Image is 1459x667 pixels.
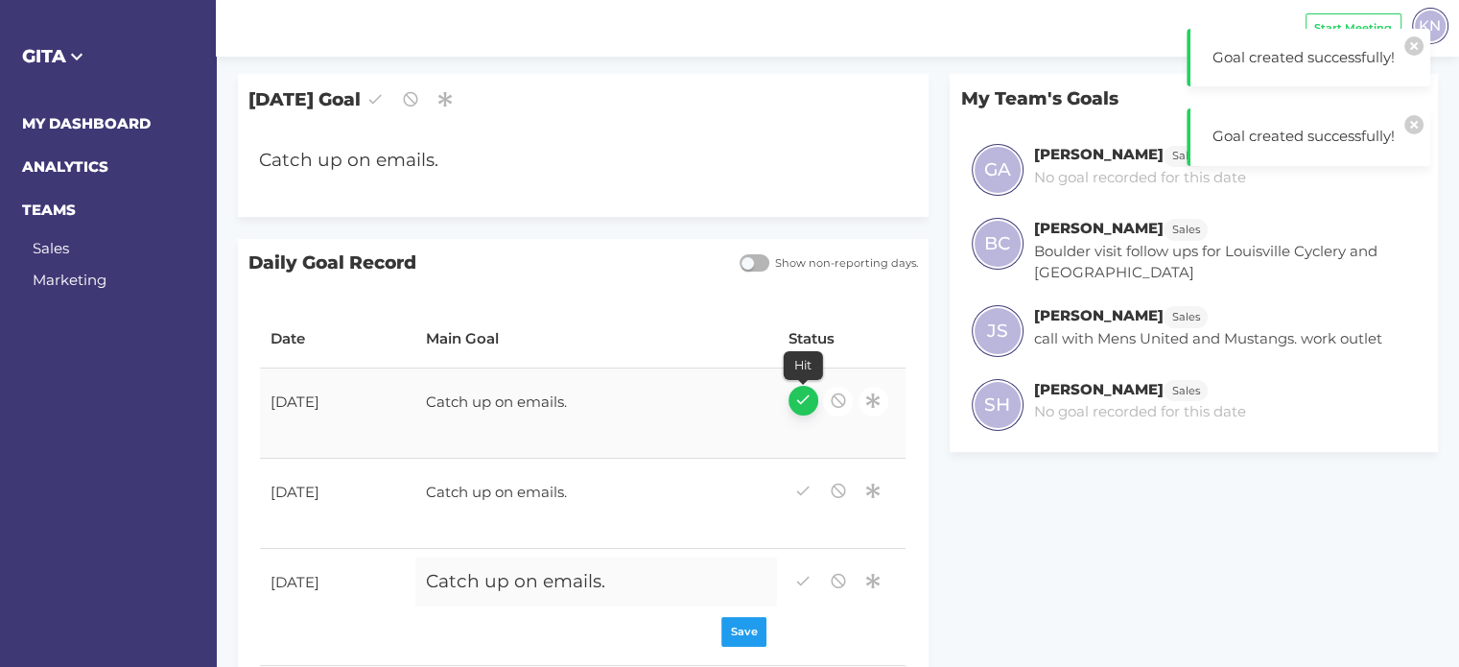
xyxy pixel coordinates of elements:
span: Show non-reporting days. [769,255,918,272]
span: SH [984,392,1010,418]
td: [DATE] [260,369,415,459]
div: Catch up on emails. [415,471,747,519]
span: Sales [1172,383,1200,399]
a: Sales [1164,380,1208,398]
p: call with Mens United and Mustangs. work outlet [1034,328,1382,350]
a: Marketing [33,271,106,289]
h6: [PERSON_NAME] [1034,145,1164,163]
span: Catch up on emails. [426,570,605,592]
button: Start Meeting [1306,13,1401,43]
h5: GITA [22,43,195,70]
a: ANALYTICS [22,157,108,176]
p: Boulder visit follow ups for Louisville Cyclery and [GEOGRAPHIC_DATA] [1034,241,1416,284]
a: Sales [33,239,69,257]
span: JS [987,318,1008,345]
div: Date [271,328,405,350]
span: GA [984,156,1011,183]
h6: TEAMS [22,200,195,222]
span: KN [1419,14,1441,36]
button: Save [721,617,766,647]
p: No goal recorded for this date [1034,401,1246,423]
span: Start Meeting [1314,20,1392,36]
h6: [PERSON_NAME] [1034,306,1164,324]
p: No goal recorded for this date [1034,167,1246,189]
span: Sales [1172,309,1200,325]
h6: [PERSON_NAME] [1034,219,1164,237]
a: MY DASHBOARD [22,114,151,132]
span: Save [731,624,758,640]
div: KN [1412,8,1448,44]
h6: [PERSON_NAME] [1034,380,1164,398]
a: Sales [1164,219,1208,237]
span: [DATE] Goal [238,74,929,125]
span: Sales [1172,222,1200,238]
p: My Team's Goals [950,74,1437,123]
span: BC [984,230,1010,257]
td: [DATE] [260,459,415,549]
div: Catch up on emails. [248,136,862,185]
div: Main Goal [426,328,766,350]
span: Daily Goal Record [238,239,729,288]
div: Catch up on emails. [415,381,747,429]
td: [DATE] [260,549,415,666]
span: Sales [1172,148,1200,164]
a: Sales [1164,306,1208,324]
div: Status [788,328,896,350]
a: Sales [1164,145,1208,163]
